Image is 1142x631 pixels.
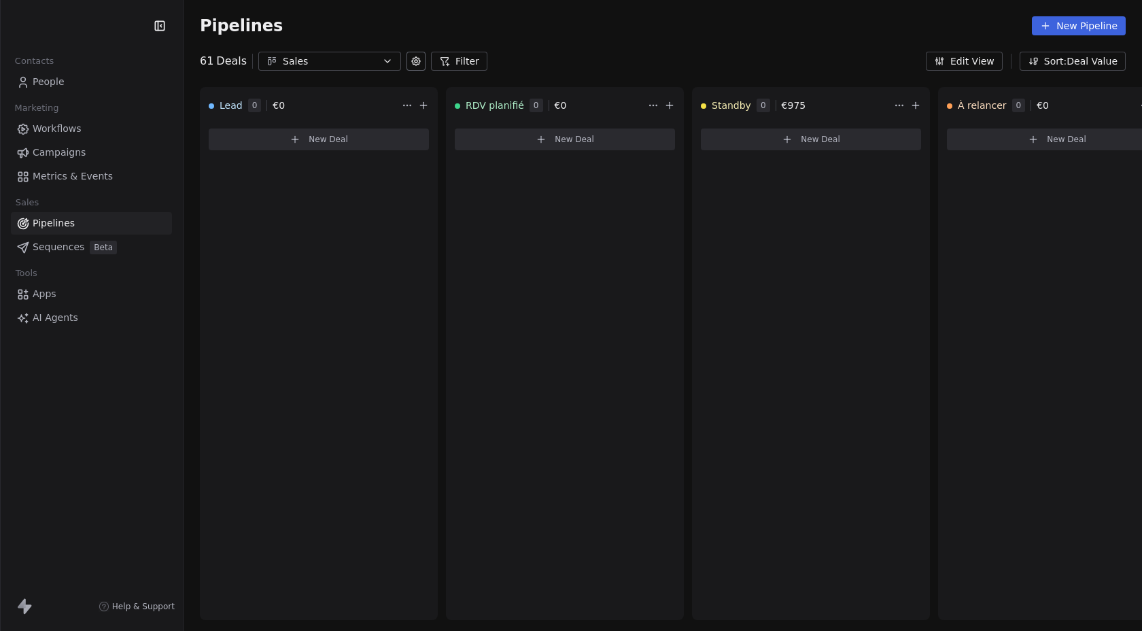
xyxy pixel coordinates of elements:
[11,71,172,93] a: People
[1020,52,1126,71] button: Sort: Deal Value
[10,192,45,213] span: Sales
[11,212,172,235] a: Pipelines
[33,146,86,160] span: Campaigns
[309,134,348,145] span: New Deal
[90,241,117,254] span: Beta
[220,99,243,112] span: Lead
[1032,16,1126,35] button: New Pipeline
[10,263,43,284] span: Tools
[33,75,65,89] span: People
[1037,99,1049,112] span: € 0
[958,99,1007,112] span: À relancer
[33,122,82,136] span: Workflows
[209,129,429,150] button: New Deal
[33,169,113,184] span: Metrics & Events
[33,311,78,325] span: AI Agents
[11,307,172,329] a: AI Agents
[273,99,285,112] span: € 0
[466,99,524,112] span: RDV planifié
[555,134,594,145] span: New Deal
[200,16,283,35] span: Pipelines
[782,99,806,112] span: € 975
[209,88,399,123] div: Lead0€0
[9,98,65,118] span: Marketing
[33,216,75,231] span: Pipelines
[248,99,262,112] span: 0
[283,54,377,69] div: Sales
[33,287,56,301] span: Apps
[99,601,175,612] a: Help & Support
[712,99,751,112] span: Standby
[11,141,172,164] a: Campaigns
[530,99,543,112] span: 0
[555,99,567,112] span: € 0
[431,52,487,71] button: Filter
[112,601,175,612] span: Help & Support
[11,118,172,140] a: Workflows
[200,53,247,69] div: 61
[701,129,921,150] button: New Deal
[455,129,675,150] button: New Deal
[947,88,1137,123] div: À relancer0€0
[455,88,645,123] div: RDV planifié0€0
[9,51,60,71] span: Contacts
[11,283,172,305] a: Apps
[801,134,840,145] span: New Deal
[757,99,770,112] span: 0
[11,165,172,188] a: Metrics & Events
[701,88,891,123] div: Standby0€975
[216,53,247,69] span: Deals
[33,240,84,254] span: Sequences
[1012,99,1026,112] span: 0
[1047,134,1086,145] span: New Deal
[926,52,1003,71] button: Edit View
[11,236,172,258] a: SequencesBeta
